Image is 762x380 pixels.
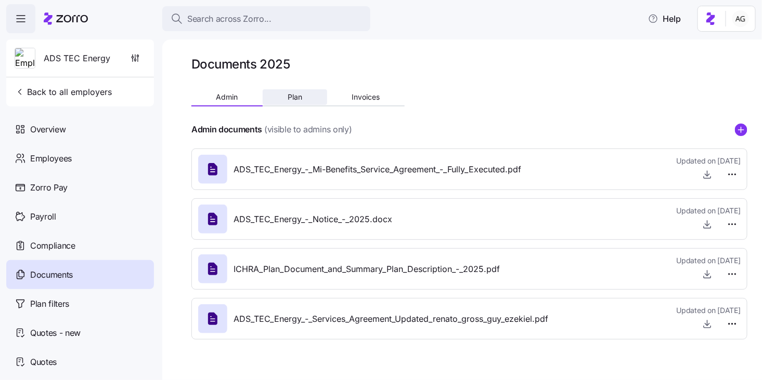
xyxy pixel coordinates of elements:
span: ICHRA_Plan_Document_and_Summary_Plan_Description_-_2025.pdf [234,263,500,276]
a: Compliance [6,231,154,260]
span: Updated on [DATE] [677,255,741,266]
span: Quotes - new [30,327,81,340]
span: Documents [30,268,73,281]
span: Payroll [30,210,56,223]
a: Quotes - new [6,318,154,347]
span: Employees [30,152,72,165]
h4: Admin documents [191,124,262,135]
a: Documents [6,260,154,289]
svg: add icon [735,124,747,136]
a: Plan filters [6,289,154,318]
a: Quotes [6,347,154,376]
span: Plan filters [30,297,69,310]
span: Plan [288,93,302,101]
button: Search across Zorro... [162,6,370,31]
button: Back to all employers [10,82,116,102]
span: Overview [30,123,66,136]
span: Back to all employers [15,86,112,98]
span: Updated on [DATE] [677,305,741,316]
span: ADS_TEC_Energy_-_Services_Agreement_Updated_renato_gross_guy_ezekiel.pdf [234,313,548,325]
span: Invoices [352,93,380,101]
h1: Documents 2025 [191,56,290,72]
img: 5fc55c57e0610270ad857448bea2f2d5 [732,10,749,27]
span: Updated on [DATE] [677,206,741,216]
span: (visible to admins only) [264,123,352,136]
span: Search across Zorro... [187,12,272,25]
span: Compliance [30,239,75,252]
span: Admin [216,93,238,101]
span: ADS TEC Energy [44,52,110,65]
img: Employer logo [15,48,35,69]
span: ADS_TEC_Energy_-_Notice_-_2025.docx [234,213,392,226]
span: Zorro Pay [30,181,68,194]
span: Quotes [30,356,57,369]
span: Help [648,12,681,25]
a: Zorro Pay [6,173,154,202]
a: Overview [6,115,154,144]
a: Employees [6,144,154,173]
button: Help [640,8,689,29]
a: Payroll [6,202,154,231]
span: Updated on [DATE] [677,156,741,166]
span: ADS_TEC_Energy_-_Mi-Benefits_Service_Agreement_-_Fully_Executed.pdf [234,163,521,176]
